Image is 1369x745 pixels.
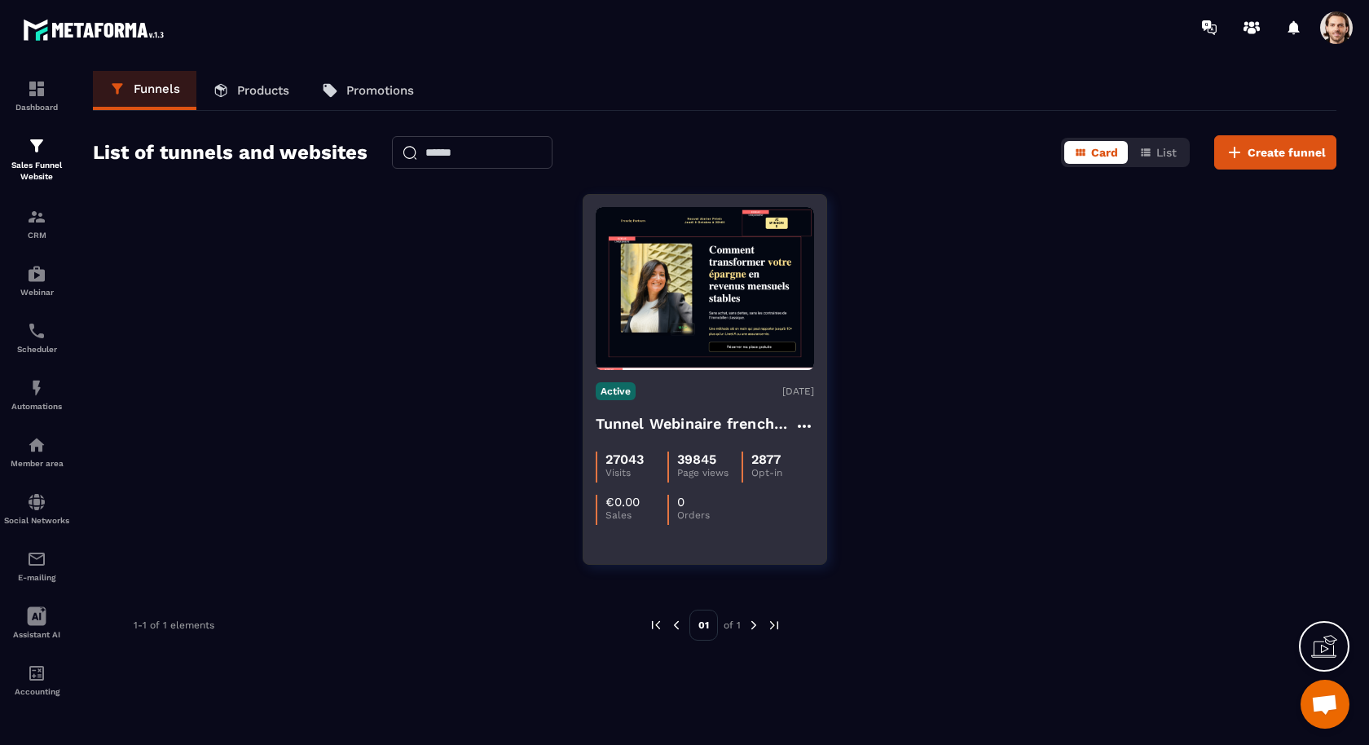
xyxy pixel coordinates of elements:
p: CRM [4,231,69,240]
p: Page views [677,467,742,478]
a: Funnels [93,71,196,110]
p: Member area [4,459,69,468]
p: Assistant AI [4,630,69,639]
a: formationformationSales Funnel Website [4,124,69,195]
span: List [1156,146,1177,159]
a: schedulerschedulerScheduler [4,309,69,366]
img: prev [669,618,684,633]
img: email [27,549,46,569]
p: 0 [677,495,684,509]
p: €0.00 [605,495,640,509]
span: Create funnel [1248,144,1326,161]
a: Products [196,71,306,110]
h2: List of tunnels and websites [93,136,368,169]
img: logo [23,15,169,45]
p: Scheduler [4,345,69,354]
p: 01 [689,610,718,641]
p: Opt-in [751,467,813,478]
img: automations [27,435,46,455]
p: E-mailing [4,573,69,582]
p: Funnels [134,82,180,96]
p: Automations [4,402,69,411]
img: prev [649,618,663,633]
button: Create funnel [1214,135,1336,170]
p: 2877 [751,452,781,467]
a: automationsautomationsMember area [4,423,69,480]
img: social-network [27,492,46,512]
a: formationformationDashboard [4,67,69,124]
img: formation [27,136,46,156]
p: Active [596,382,636,400]
a: emailemailE-mailing [4,537,69,594]
p: Visits [605,467,667,478]
span: Card [1091,146,1118,159]
p: Webinar [4,288,69,297]
img: formation [27,207,46,227]
img: automations [27,264,46,284]
img: image [596,207,814,370]
p: Sales [605,509,667,521]
p: Promotions [346,83,414,98]
img: next [767,618,781,633]
a: automationsautomationsWebinar [4,252,69,309]
p: Social Networks [4,516,69,525]
p: Sales Funnel Website [4,160,69,183]
a: automationsautomationsAutomations [4,366,69,423]
h4: Tunnel Webinaire frenchy partners [596,412,795,435]
img: automations [27,378,46,398]
p: Dashboard [4,103,69,112]
a: Promotions [306,71,430,110]
img: formation [27,79,46,99]
div: Ouvrir le chat [1301,680,1349,729]
p: Orders [677,509,739,521]
p: Accounting [4,687,69,696]
a: formationformationCRM [4,195,69,252]
p: [DATE] [782,386,814,397]
p: 27043 [605,452,644,467]
a: accountantaccountantAccounting [4,651,69,708]
p: Products [237,83,289,98]
p: of 1 [724,619,741,632]
button: Card [1064,141,1128,164]
img: accountant [27,663,46,683]
img: next [746,618,761,633]
img: scheduler [27,321,46,341]
p: 39845 [677,452,716,467]
button: List [1129,141,1186,164]
a: social-networksocial-networkSocial Networks [4,480,69,537]
p: 1-1 of 1 elements [134,619,214,631]
a: Assistant AI [4,594,69,651]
